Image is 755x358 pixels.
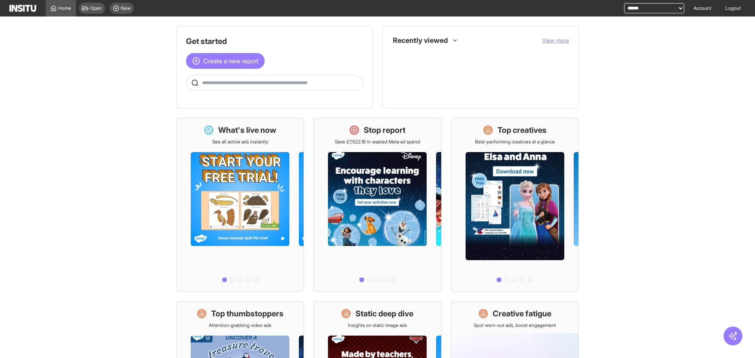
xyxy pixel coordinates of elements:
span: Create a new report [203,56,258,66]
button: View more [542,37,569,44]
p: Attention-grabbing video ads [209,322,271,329]
img: Logo [9,5,36,12]
button: Create a new report [186,53,265,69]
p: Save £7,522.16 in wasted Meta ad spend [335,139,420,145]
a: Stop reportSave £7,522.16 in wasted Meta ad spend [313,118,441,292]
h1: Static deep dive [355,308,413,319]
h1: Get started [186,36,363,47]
h1: Stop report [364,125,405,136]
span: New [121,5,131,11]
p: Insights on static image ads [348,322,407,329]
span: Home [58,5,71,11]
h1: Top thumbstoppers [211,308,284,319]
a: What's live nowSee all active ads instantly [176,118,304,292]
span: Open [90,5,102,11]
a: Top creativesBest-performing creatives at a glance [451,118,579,292]
h1: What's live now [218,125,276,136]
h1: Top creatives [497,125,547,136]
p: Best-performing creatives at a glance [475,139,555,145]
p: See all active ads instantly [212,139,268,145]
